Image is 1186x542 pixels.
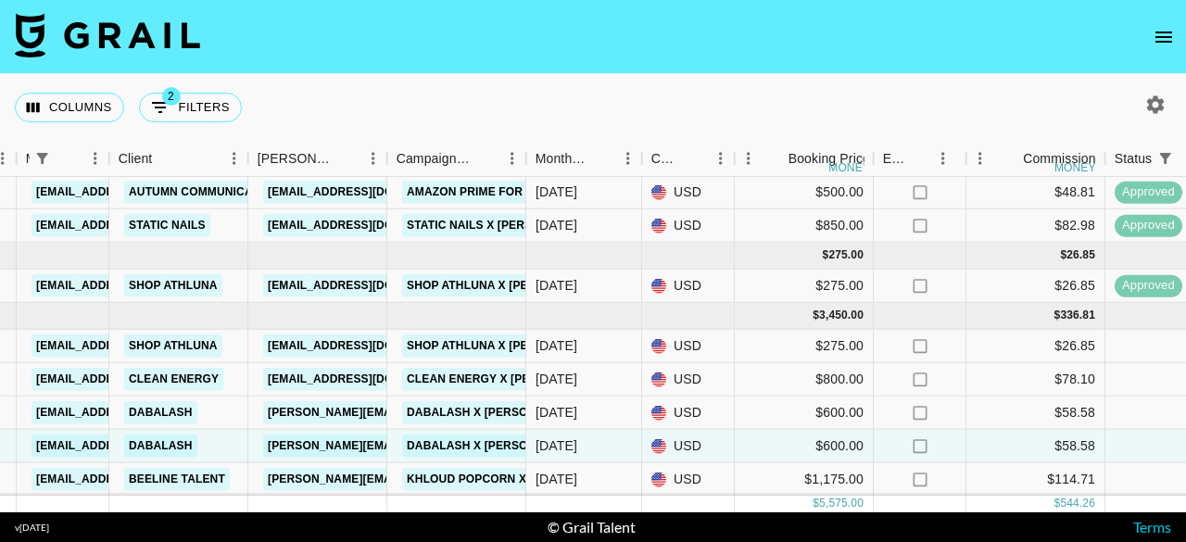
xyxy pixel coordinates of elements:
[248,141,387,177] div: Booker
[966,430,1105,463] div: $58.58
[473,145,498,171] button: Sort
[30,145,56,171] button: Show filters
[32,401,239,424] a: [EMAIL_ADDRESS][DOMAIN_NAME]
[162,87,181,106] span: 2
[1066,247,1095,263] div: 26.85
[735,363,874,397] div: $800.00
[402,368,611,391] a: Clean Energy x [PERSON_NAME]
[360,145,387,172] button: Menu
[32,368,239,391] a: [EMAIL_ADDRESS][DOMAIN_NAME]
[536,470,577,488] div: Aug '25
[614,145,642,172] button: Menu
[30,145,56,171] div: 1 active filter
[124,468,230,491] a: Beeline Talent
[1054,162,1096,173] div: money
[402,435,584,458] a: Dabalash x [PERSON_NAME]
[17,141,109,177] div: Manager
[258,141,334,177] div: [PERSON_NAME]
[536,336,577,355] div: Aug '25
[909,145,935,171] button: Sort
[536,276,577,295] div: Jul '25
[124,334,222,358] a: Shop Athluna
[263,274,471,297] a: [EMAIL_ADDRESS][DOMAIN_NAME]
[883,141,909,177] div: Expenses: Remove Commission?
[402,401,687,424] a: Dabalash x [PERSON_NAME] - Down Payment
[15,13,200,57] img: Grail Talent
[15,93,124,122] button: Select columns
[32,334,239,358] a: [EMAIL_ADDRESS][DOMAIN_NAME]
[828,162,870,173] div: money
[82,145,109,172] button: Menu
[707,145,735,172] button: Menu
[387,141,526,177] div: Campaign (Type)
[1023,141,1096,177] div: Commission
[966,397,1105,430] div: $58.58
[819,308,864,323] div: 3,450.00
[823,247,829,263] div: $
[536,183,577,201] div: Jun '25
[536,403,577,422] div: Aug '25
[763,145,789,171] button: Sort
[32,214,239,237] a: [EMAIL_ADDRESS][DOMAIN_NAME]
[32,274,239,297] a: [EMAIL_ADDRESS][DOMAIN_NAME]
[789,141,870,177] div: Booking Price
[642,330,735,363] div: USD
[15,522,49,534] div: v [DATE]
[1133,518,1171,536] a: Terms
[1115,277,1182,295] span: approved
[642,176,735,209] div: USD
[966,145,994,172] button: Menu
[735,430,874,463] div: $600.00
[402,274,609,297] a: Shop Athluna x [PERSON_NAME]
[1054,308,1061,323] div: $
[263,468,565,491] a: [PERSON_NAME][EMAIL_ADDRESS][DOMAIN_NAME]
[828,247,864,263] div: 275.00
[813,308,819,323] div: $
[1054,496,1061,511] div: $
[56,145,82,171] button: Sort
[735,397,874,430] div: $600.00
[536,436,577,455] div: Aug '25
[1060,496,1095,511] div: 544.26
[735,330,874,363] div: $275.00
[966,363,1105,397] div: $78.10
[874,141,966,177] div: Expenses: Remove Commission?
[263,334,471,358] a: [EMAIL_ADDRESS][DOMAIN_NAME]
[334,145,360,171] button: Sort
[642,141,735,177] div: Currency
[735,463,874,497] div: $1,175.00
[536,370,577,388] div: Aug '25
[124,274,222,297] a: Shop Athluna
[536,141,588,177] div: Month Due
[813,496,819,511] div: $
[735,209,874,243] div: $850.00
[32,181,239,204] a: [EMAIL_ADDRESS][DOMAIN_NAME]
[548,518,636,536] div: © Grail Talent
[588,145,614,171] button: Sort
[1145,19,1182,56] button: open drawer
[26,141,30,177] div: Manager
[651,141,681,177] div: Currency
[139,93,242,122] button: Show filters
[109,141,248,177] div: Client
[1060,308,1095,323] div: 336.81
[263,368,471,391] a: [EMAIL_ADDRESS][DOMAIN_NAME]
[124,435,197,458] a: Dabalash
[536,216,577,234] div: Jun '25
[735,270,874,303] div: $275.00
[642,270,735,303] div: USD
[642,397,735,430] div: USD
[966,463,1105,497] div: $114.71
[966,270,1105,303] div: $26.85
[124,214,210,237] a: Static Nails
[966,330,1105,363] div: $26.85
[526,141,642,177] div: Month Due
[966,176,1105,209] div: $48.81
[119,141,153,177] div: Client
[402,334,609,358] a: Shop Athluna x [PERSON_NAME]
[124,401,197,424] a: Dabalash
[402,214,597,237] a: Static Nails x [PERSON_NAME]
[124,368,223,391] a: Clean Energy
[1115,217,1182,234] span: approved
[397,141,473,177] div: Campaign (Type)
